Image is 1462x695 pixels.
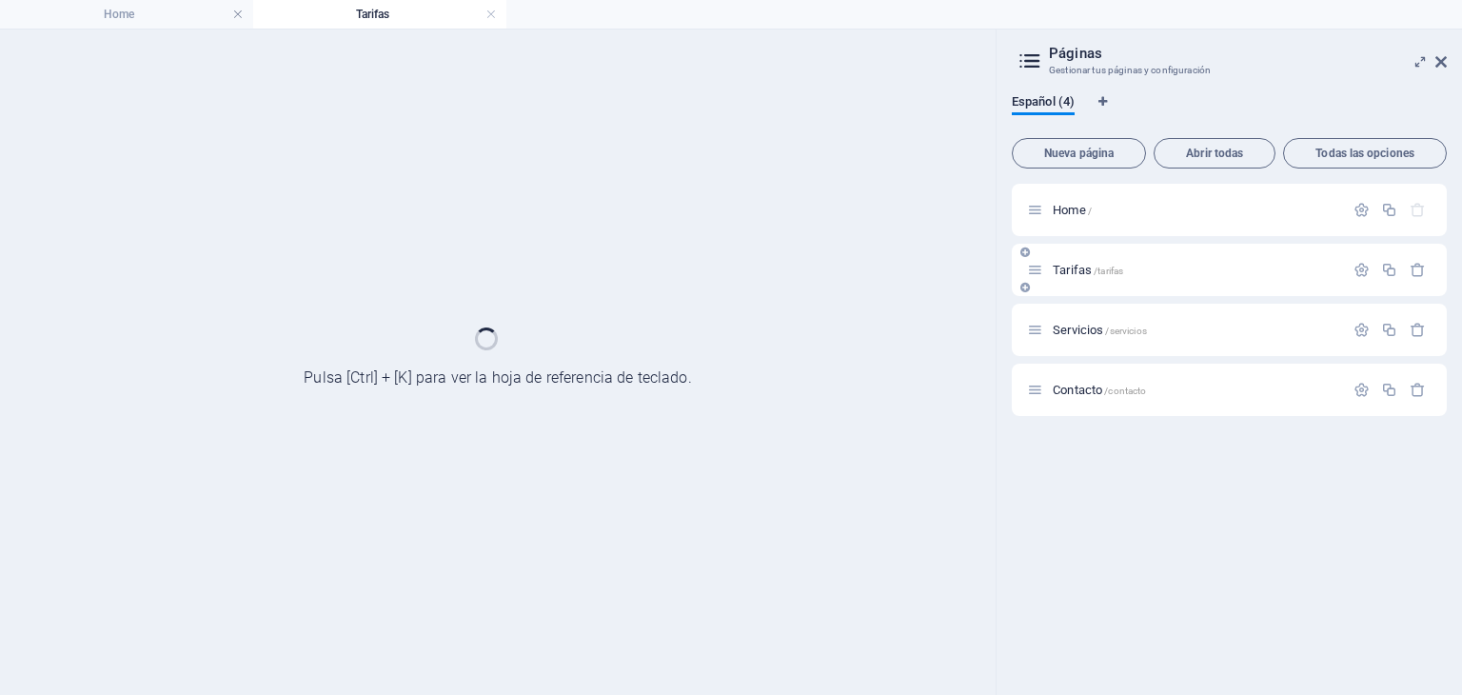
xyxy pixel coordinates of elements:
div: Configuración [1353,322,1370,338]
span: Haz clic para abrir la página [1053,263,1123,277]
span: Todas las opciones [1292,148,1438,159]
span: Haz clic para abrir la página [1053,383,1146,397]
span: /contacto [1104,386,1146,396]
div: Eliminar [1410,262,1426,278]
span: / [1088,206,1092,216]
div: Duplicar [1381,322,1397,338]
span: Haz clic para abrir la página [1053,323,1147,337]
h4: Tarifas [253,4,506,25]
div: Eliminar [1410,322,1426,338]
button: Todas las opciones [1283,138,1447,169]
span: Haz clic para abrir la página [1053,203,1092,217]
div: Pestañas de idiomas [1012,94,1447,130]
div: Duplicar [1381,202,1397,218]
div: Eliminar [1410,382,1426,398]
div: Configuración [1353,262,1370,278]
button: Nueva página [1012,138,1146,169]
h2: Páginas [1049,45,1447,62]
button: Abrir todas [1154,138,1275,169]
span: Español (4) [1012,90,1075,117]
span: /servicios [1105,326,1146,336]
div: Tarifas/tarifas [1047,264,1344,276]
div: Contacto/contacto [1047,384,1344,396]
div: Configuración [1353,382,1370,398]
div: Configuración [1353,202,1370,218]
span: Nueva página [1020,148,1137,159]
h3: Gestionar tus páginas y configuración [1049,62,1409,79]
div: Home/ [1047,204,1344,216]
span: /tarifas [1094,266,1123,276]
div: Duplicar [1381,262,1397,278]
span: Abrir todas [1162,148,1267,159]
div: Servicios/servicios [1047,324,1344,336]
div: Duplicar [1381,382,1397,398]
div: La página principal no puede eliminarse [1410,202,1426,218]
